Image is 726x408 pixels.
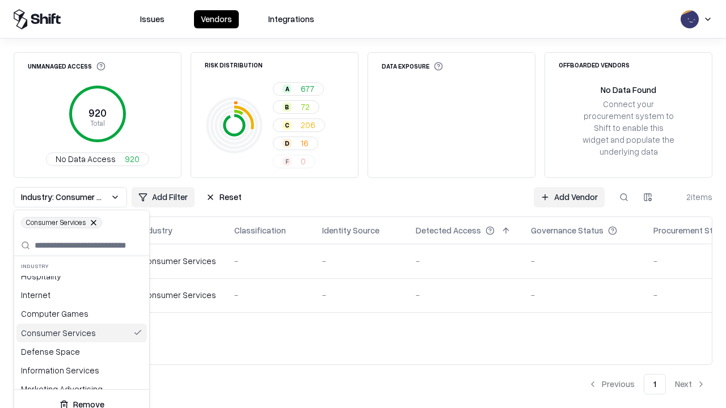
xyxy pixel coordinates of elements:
[16,342,147,361] div: Defense Space
[16,267,147,286] div: Hospitality
[21,217,102,228] span: Consumer Services
[16,304,147,323] div: Computer Games
[16,324,147,342] div: Consumer Services
[14,256,149,276] div: Industry
[16,380,147,398] div: Marketing Advertising
[16,361,147,380] div: Information Services
[14,276,149,389] div: Suggestions
[16,286,147,304] div: Internet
